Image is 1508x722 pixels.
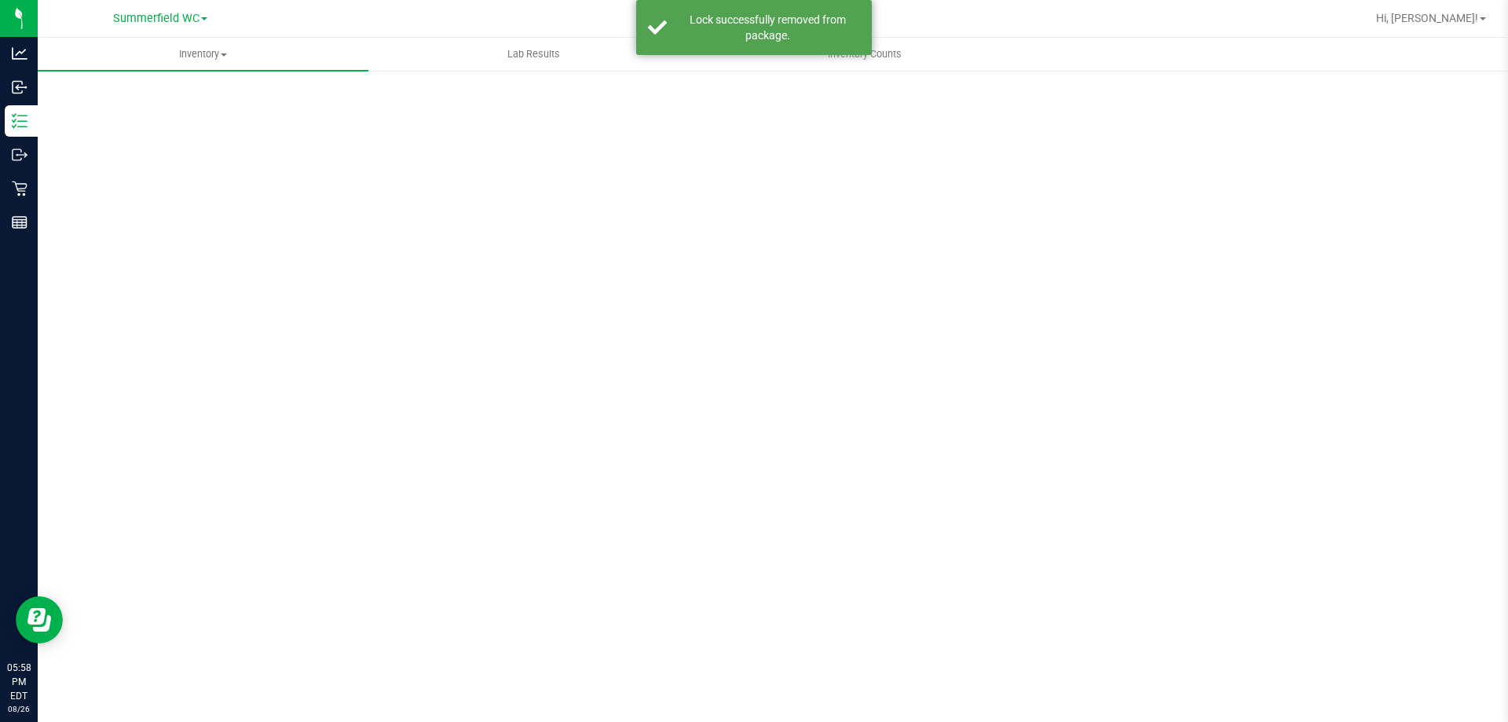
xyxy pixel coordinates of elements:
[12,46,27,61] inline-svg: Analytics
[675,12,860,43] div: Lock successfully removed from package.
[12,113,27,129] inline-svg: Inventory
[12,214,27,230] inline-svg: Reports
[7,661,31,703] p: 05:58 PM EDT
[38,38,368,71] a: Inventory
[368,38,699,71] a: Lab Results
[38,47,368,61] span: Inventory
[16,596,63,643] iframe: Resource center
[12,79,27,95] inline-svg: Inbound
[12,181,27,196] inline-svg: Retail
[12,147,27,163] inline-svg: Outbound
[7,703,31,715] p: 08/26
[113,12,199,25] span: Summerfield WC
[1376,12,1478,24] span: Hi, [PERSON_NAME]!
[486,47,581,61] span: Lab Results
